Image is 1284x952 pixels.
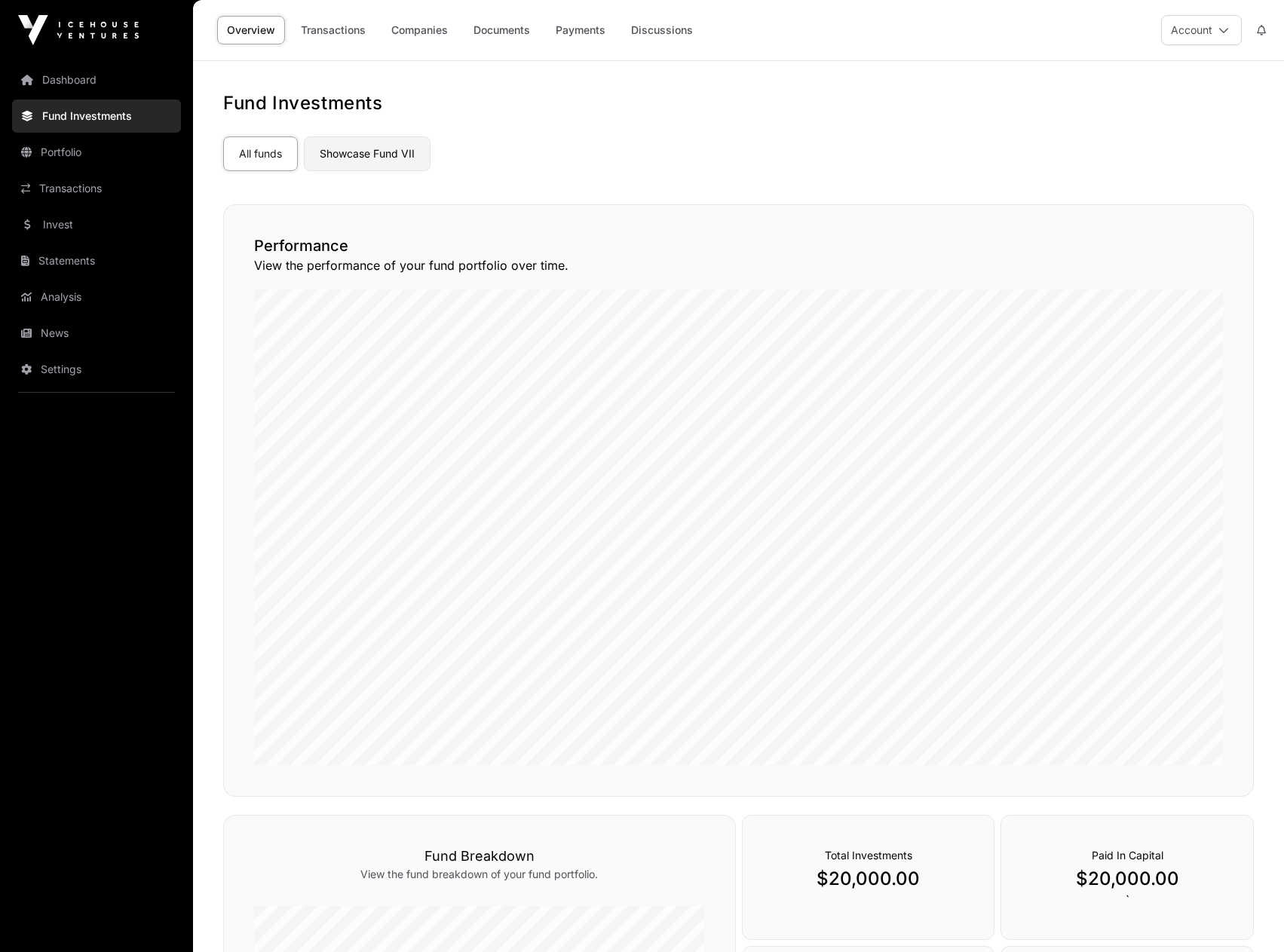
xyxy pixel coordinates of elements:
div: ` [1001,815,1254,940]
iframe: Chat Widget [1209,880,1284,952]
a: Dashboard [12,63,181,96]
h3: Fund Breakdown [254,846,705,867]
a: Payments [546,16,615,44]
a: All funds [223,136,298,171]
p: $20,000.00 [773,867,964,891]
a: News [12,317,181,350]
a: Analysis [12,280,181,314]
a: Portfolio [12,136,181,169]
a: Companies [382,16,458,44]
h2: Performance [254,235,1223,256]
a: Documents [464,16,540,44]
a: Statements [12,244,181,277]
button: Account [1161,15,1242,45]
a: Overview [217,16,285,44]
h1: Fund Investments [223,91,1254,115]
p: $20,000.00 [1031,867,1223,891]
a: Invest [12,208,181,241]
a: Transactions [291,16,375,44]
p: View the performance of your fund portfolio over time. [254,256,1223,274]
span: Paid In Capital [1092,849,1163,862]
a: Discussions [621,16,703,44]
a: Showcase Fund VII [304,136,431,171]
a: Settings [12,353,181,386]
span: Total Investments [825,849,912,862]
a: Transactions [12,172,181,205]
p: View the fund breakdown of your fund portfolio. [254,867,705,882]
img: Icehouse Ventures Logo [18,15,139,45]
a: Fund Investments [12,99,181,133]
